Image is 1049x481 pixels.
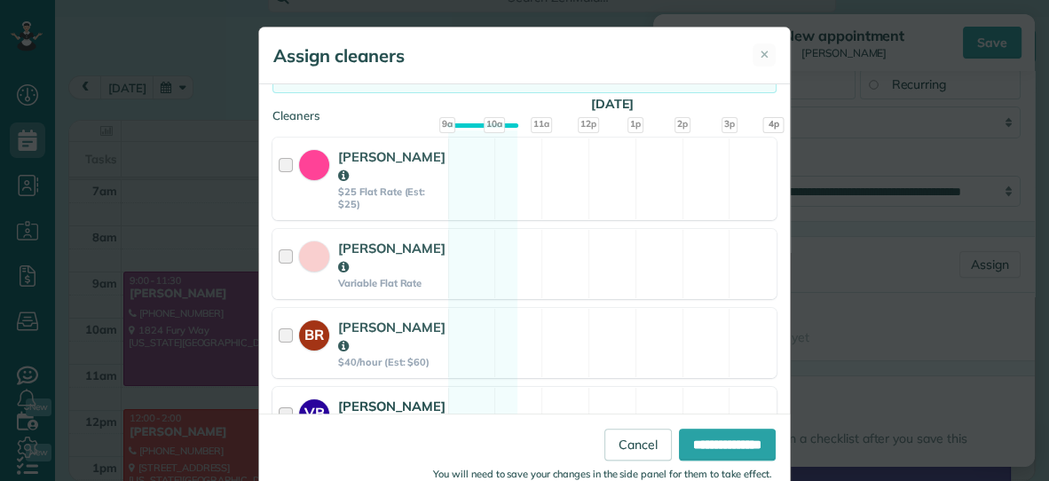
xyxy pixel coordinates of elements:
strong: [PERSON_NAME] [338,148,446,184]
strong: [PERSON_NAME] [338,240,446,275]
strong: $25 Flat Rate (Est: $25) [338,185,446,211]
strong: [PERSON_NAME] [338,398,446,433]
small: You will need to save your changes in the side panel for them to take effect. [433,468,772,480]
strong: VB [299,399,329,424]
strong: Variable Flat Rate [338,277,446,289]
strong: [PERSON_NAME] [338,319,446,354]
div: Cleaners [272,107,777,113]
a: Cancel [604,429,672,461]
strong: $40/hour (Est: $60) [338,356,446,368]
strong: BR [299,320,329,345]
h5: Assign cleaners [273,43,405,68]
span: ✕ [760,46,769,63]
